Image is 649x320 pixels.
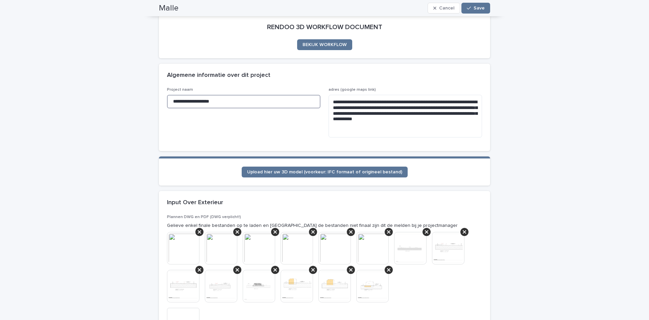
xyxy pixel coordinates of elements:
[267,23,382,31] h2: RENDOO 3D WORKFLOW DOCUMENT
[428,3,460,14] button: Cancel
[167,88,193,92] span: Project naam
[461,3,490,14] button: Save
[329,88,376,92] span: adres (google maps link)
[297,39,352,50] a: BEKIJK WORKFLOW
[167,72,270,79] h2: Algemene informatie over dit project
[159,3,178,13] h2: Malle
[247,170,402,174] span: Upload hier uw 3D model (voorkeur: IFC formaat of origineel bestand)
[167,222,482,229] p: Gelieve enkel finale bestanden op te laden en [GEOGRAPHIC_DATA] de bestanden niet finaal zijn dit...
[167,199,223,207] h2: Input Over Exterieur
[303,42,347,47] span: BEKIJK WORKFLOW
[474,6,485,10] span: Save
[242,167,408,177] a: Upload hier uw 3D model (voorkeur: IFC formaat of origineel bestand)
[439,6,454,10] span: Cancel
[167,215,241,219] span: Plannen DWG en PDF (DWG verplicht!)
